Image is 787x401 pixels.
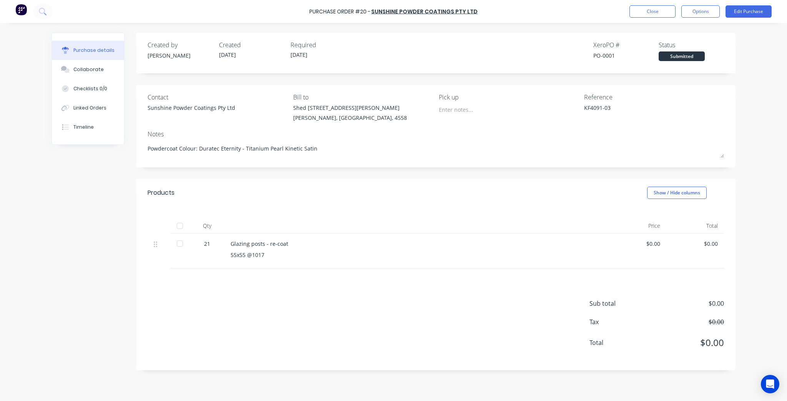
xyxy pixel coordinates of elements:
[659,40,724,50] div: Status
[589,338,647,347] span: Total
[761,375,779,393] div: Open Intercom Messenger
[73,85,107,92] div: Checklists 0/0
[647,336,724,350] span: $0.00
[589,299,647,308] span: Sub total
[439,93,579,102] div: Pick up
[52,79,124,98] button: Checklists 0/0
[584,104,680,121] textarea: KF4091-03
[73,66,104,73] div: Collaborate
[647,317,724,326] span: $0.00
[647,299,724,308] span: $0.00
[593,51,659,60] div: PO-0001
[629,5,676,18] button: Close
[309,8,370,16] div: Purchase Order #20 -
[589,317,647,326] span: Tax
[148,104,235,112] div: Sunshine Powder Coatings Pty Ltd
[584,93,724,102] div: Reference
[666,218,724,234] div: Total
[609,218,666,234] div: Price
[371,8,478,15] a: Sunshine Powder Coatings Pty Ltd
[219,40,284,50] div: Created
[15,4,27,15] img: Factory
[148,51,213,60] div: [PERSON_NAME]
[52,118,124,137] button: Timeline
[647,187,707,199] button: Show / Hide columns
[293,93,433,102] div: Bill to
[73,47,115,54] div: Purchase details
[615,240,660,248] div: $0.00
[52,60,124,79] button: Collaborate
[52,41,124,60] button: Purchase details
[293,114,407,122] div: [PERSON_NAME], [GEOGRAPHIC_DATA], 4558
[190,218,224,234] div: Qty
[52,98,124,118] button: Linked Orders
[148,40,213,50] div: Created by
[148,188,174,197] div: Products
[439,104,509,115] input: Enter notes...
[196,240,218,248] div: 21
[726,5,772,18] button: Edit Purchase
[148,141,724,158] textarea: Powdercoat Colour: Duratec Eternity - Titanium Pearl Kinetic Satin
[593,40,659,50] div: Xero PO #
[291,40,356,50] div: Required
[681,5,720,18] button: Options
[672,240,718,248] div: $0.00
[148,93,287,102] div: Contact
[73,124,94,131] div: Timeline
[659,51,705,61] div: Submitted
[73,104,106,111] div: Linked Orders
[231,251,603,259] div: 55x55 @1017
[148,129,724,139] div: Notes
[293,104,407,112] div: Shed [STREET_ADDRESS][PERSON_NAME]
[231,240,603,248] div: Glazing posts - re-coat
